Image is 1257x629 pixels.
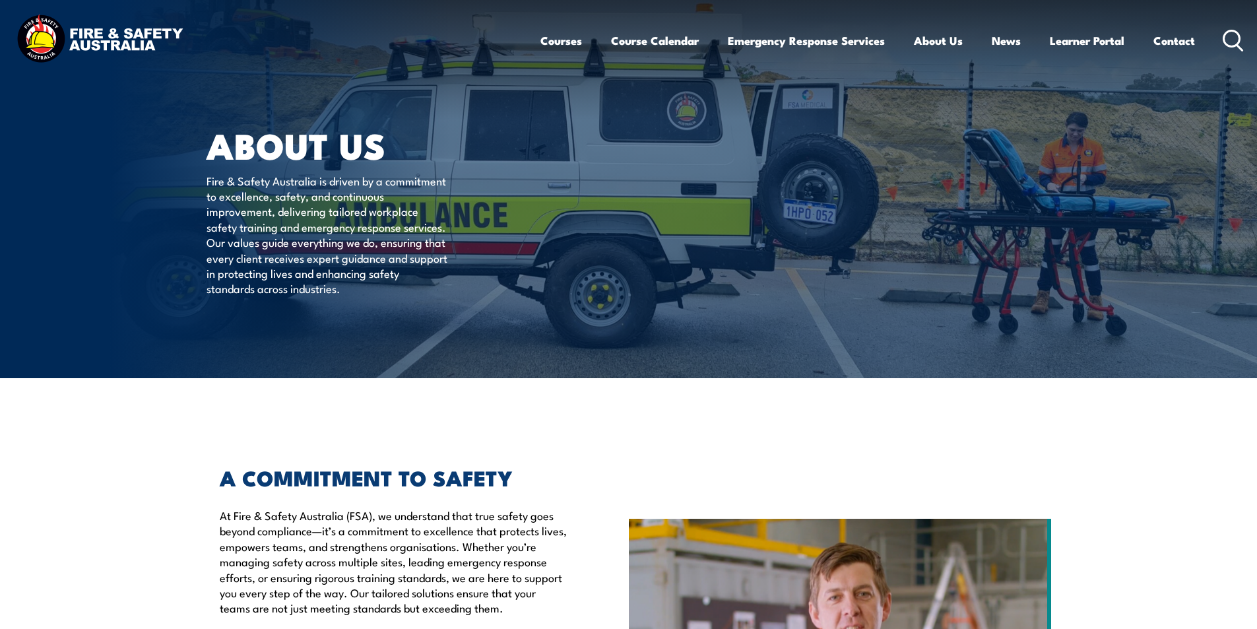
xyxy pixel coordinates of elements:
a: Course Calendar [611,23,699,58]
a: Contact [1153,23,1195,58]
h1: About Us [207,129,532,160]
a: Emergency Response Services [728,23,885,58]
a: About Us [914,23,963,58]
a: Learner Portal [1050,23,1124,58]
p: Fire & Safety Australia is driven by a commitment to excellence, safety, and continuous improveme... [207,173,447,296]
p: At Fire & Safety Australia (FSA), we understand that true safety goes beyond compliance—it’s a co... [220,508,568,616]
a: Courses [540,23,582,58]
a: News [992,23,1021,58]
h2: A COMMITMENT TO SAFETY [220,468,568,486]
